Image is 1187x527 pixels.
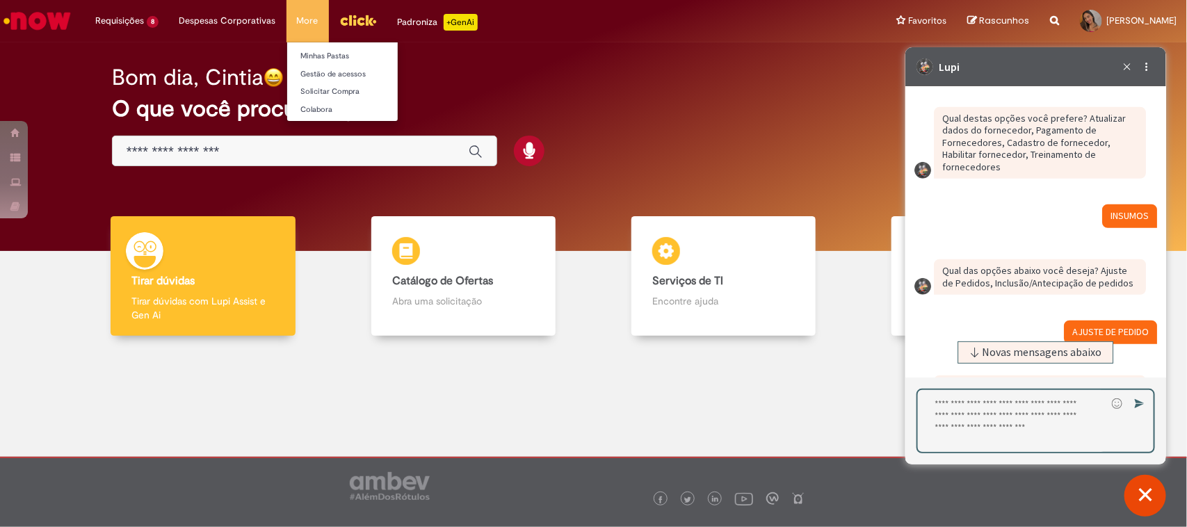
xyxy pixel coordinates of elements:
[398,14,478,31] div: Padroniza
[287,102,440,117] a: Colabora
[712,496,719,504] img: logo_footer_linkedin.png
[112,97,1075,121] h2: O que você procura hoje?
[350,472,430,500] img: logo_footer_ambev_rotulo_gray.png
[657,496,664,503] img: logo_footer_facebook.png
[287,67,440,82] a: Gestão de acessos
[652,274,723,288] b: Serviços de TI
[792,492,805,505] img: logo_footer_naosei.png
[333,216,593,337] a: Catálogo de Ofertas Abra uma solicitação
[392,294,535,308] p: Abra uma solicitação
[444,14,478,31] p: +GenAi
[112,65,264,90] h2: Bom dia, Cintia
[147,16,159,28] span: 8
[131,294,274,322] p: Tirar dúvidas com Lupi Assist e Gen Ai
[652,294,795,308] p: Encontre ajuda
[908,14,946,28] span: Favoritos
[95,14,144,28] span: Requisições
[286,42,398,122] ul: More
[905,47,1166,464] iframe: Suporte do Bate-Papo
[264,67,284,88] img: happy-face.png
[287,84,440,99] a: Solicitar Compra
[854,216,1114,337] a: Base de Conhecimento Consulte e aprenda
[339,10,377,31] img: click_logo_yellow_360x200.png
[1106,15,1177,26] span: [PERSON_NAME]
[594,216,854,337] a: Serviços de TI Encontre ajuda
[297,14,318,28] span: More
[766,492,779,505] img: logo_footer_workplace.png
[1,7,73,35] img: ServiceNow
[131,274,195,288] b: Tirar dúvidas
[1124,475,1166,517] button: Fechar conversa de suporte
[967,15,1029,28] a: Rascunhos
[179,14,276,28] span: Despesas Corporativas
[735,489,753,508] img: logo_footer_youtube.png
[979,14,1029,27] span: Rascunhos
[684,496,691,503] img: logo_footer_twitter.png
[287,49,440,64] a: Minhas Pastas
[392,274,493,288] b: Catálogo de Ofertas
[73,216,333,337] a: Tirar dúvidas Tirar dúvidas com Lupi Assist e Gen Ai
